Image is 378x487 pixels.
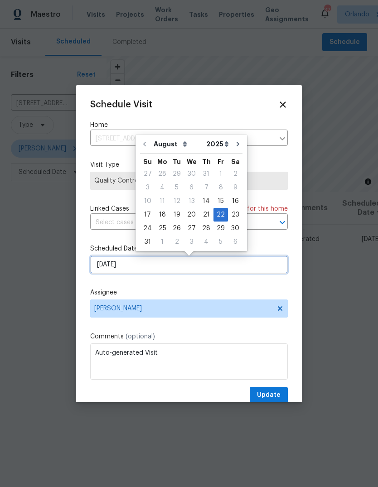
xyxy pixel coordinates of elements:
[199,181,213,194] div: 7
[199,236,213,248] div: 4
[90,288,288,297] label: Assignee
[90,343,288,380] textarea: Auto-generated Visit
[184,208,199,221] div: 20
[140,222,155,235] div: Sun Aug 24 2025
[90,332,288,341] label: Comments
[90,204,129,213] span: Linked Cases
[170,167,184,181] div: Tue Jul 29 2025
[140,168,155,180] div: 27
[155,236,170,248] div: 1
[184,235,199,249] div: Wed Sep 03 2025
[184,181,199,194] div: 6
[140,181,155,194] div: Sun Aug 03 2025
[228,181,242,194] div: 9
[213,208,228,221] div: 22
[184,222,199,235] div: 27
[213,222,228,235] div: Fri Aug 29 2025
[213,235,228,249] div: Fri Sep 05 2025
[170,236,184,248] div: 2
[155,181,170,194] div: 4
[140,194,155,208] div: Sun Aug 10 2025
[199,235,213,249] div: Thu Sep 04 2025
[155,195,170,207] div: 11
[231,159,240,165] abbr: Saturday
[213,222,228,235] div: 29
[199,194,213,208] div: Thu Aug 14 2025
[213,168,228,180] div: 1
[170,235,184,249] div: Tue Sep 02 2025
[90,256,288,274] input: M/D/YYYY
[170,194,184,208] div: Tue Aug 12 2025
[213,194,228,208] div: Fri Aug 15 2025
[155,168,170,180] div: 28
[140,167,155,181] div: Sun Jul 27 2025
[173,159,181,165] abbr: Tuesday
[94,305,272,312] span: [PERSON_NAME]
[90,100,152,109] span: Schedule Visit
[228,236,242,248] div: 6
[170,208,184,221] div: 19
[213,195,228,207] div: 15
[228,194,242,208] div: Sat Aug 16 2025
[213,181,228,194] div: 8
[184,168,199,180] div: 30
[199,195,213,207] div: 14
[204,137,231,151] select: Year
[90,244,288,253] label: Scheduled Date
[90,121,288,130] label: Home
[213,236,228,248] div: 5
[151,137,204,151] select: Month
[155,194,170,208] div: Mon Aug 11 2025
[276,216,289,229] button: Open
[155,222,170,235] div: Mon Aug 25 2025
[218,159,224,165] abbr: Friday
[140,208,155,221] div: 17
[90,132,274,146] input: Enter in an address
[213,208,228,222] div: Fri Aug 22 2025
[138,135,151,153] button: Go to previous month
[170,181,184,194] div: 5
[213,167,228,181] div: Fri Aug 01 2025
[170,222,184,235] div: Tue Aug 26 2025
[199,168,213,180] div: 31
[250,387,288,404] button: Update
[184,222,199,235] div: Wed Aug 27 2025
[228,208,242,222] div: Sat Aug 23 2025
[231,135,245,153] button: Go to next month
[126,333,155,340] span: (optional)
[228,235,242,249] div: Sat Sep 06 2025
[184,181,199,194] div: Wed Aug 06 2025
[90,160,288,169] label: Visit Type
[140,208,155,222] div: Sun Aug 17 2025
[228,195,242,207] div: 16
[199,167,213,181] div: Thu Jul 31 2025
[170,222,184,235] div: 26
[228,222,242,235] div: 30
[184,236,199,248] div: 3
[140,222,155,235] div: 24
[140,181,155,194] div: 3
[155,181,170,194] div: Mon Aug 04 2025
[184,167,199,181] div: Wed Jul 30 2025
[213,181,228,194] div: Fri Aug 08 2025
[184,194,199,208] div: Wed Aug 13 2025
[184,208,199,222] div: Wed Aug 20 2025
[155,167,170,181] div: Mon Jul 28 2025
[199,208,213,222] div: Thu Aug 21 2025
[90,216,262,230] input: Select cases
[170,208,184,222] div: Tue Aug 19 2025
[140,236,155,248] div: 31
[199,222,213,235] div: 28
[155,222,170,235] div: 25
[170,181,184,194] div: Tue Aug 05 2025
[202,159,211,165] abbr: Thursday
[228,208,242,221] div: 23
[155,208,170,221] div: 18
[228,168,242,180] div: 2
[228,181,242,194] div: Sat Aug 09 2025
[257,390,281,401] span: Update
[157,159,167,165] abbr: Monday
[143,159,152,165] abbr: Sunday
[199,222,213,235] div: Thu Aug 28 2025
[228,167,242,181] div: Sat Aug 02 2025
